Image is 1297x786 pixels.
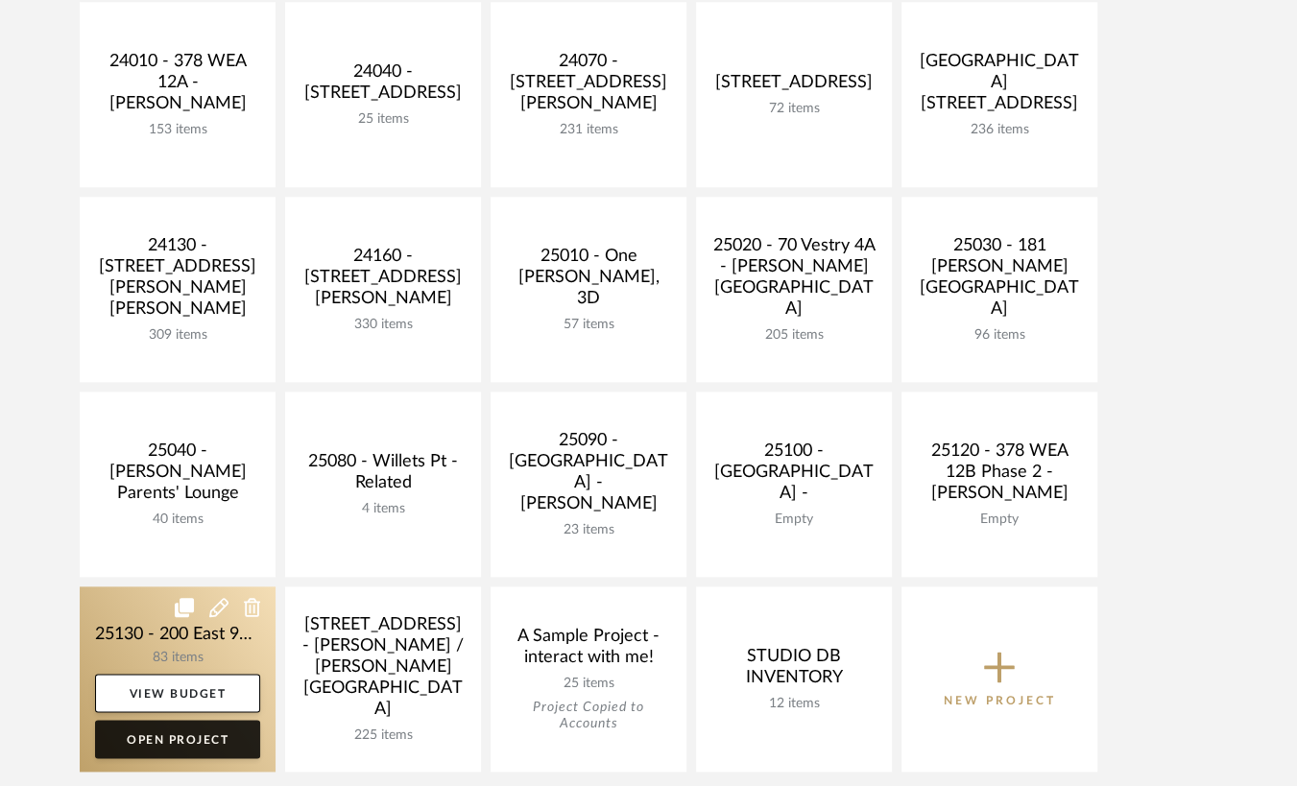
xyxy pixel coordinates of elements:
div: 25120 - 378 WEA 12B Phase 2 - [PERSON_NAME] [917,441,1082,512]
div: 25 items [300,111,466,128]
div: STUDIO DB INVENTORY [711,646,877,696]
button: New Project [901,586,1097,772]
div: [GEOGRAPHIC_DATA][STREET_ADDRESS] [917,51,1082,122]
div: 25030 - 181 [PERSON_NAME][GEOGRAPHIC_DATA] [917,235,1082,327]
a: Open Project [95,720,260,758]
div: 205 items [711,327,877,344]
div: 72 items [711,101,877,117]
p: New Project [944,691,1056,710]
div: 57 items [506,317,671,333]
div: A Sample Project - interact with me! [506,626,671,676]
div: 231 items [506,122,671,138]
div: 25090 - [GEOGRAPHIC_DATA] - [PERSON_NAME] [506,430,671,522]
div: 24130 - [STREET_ADDRESS][PERSON_NAME][PERSON_NAME] [95,235,260,327]
div: 40 items [95,512,260,528]
div: 153 items [95,122,260,138]
div: 225 items [300,727,466,744]
div: 96 items [917,327,1082,344]
div: 24010 - 378 WEA 12A - [PERSON_NAME] [95,51,260,122]
div: [STREET_ADDRESS] - [PERSON_NAME] / [PERSON_NAME][GEOGRAPHIC_DATA] [300,614,466,727]
div: 25100 - [GEOGRAPHIC_DATA] - [711,441,877,512]
div: 23 items [506,522,671,538]
div: 24070 - [STREET_ADDRESS][PERSON_NAME] [506,51,671,122]
div: [STREET_ADDRESS] [711,72,877,101]
a: View Budget [95,674,260,712]
div: Empty [711,512,877,528]
div: 25 items [506,676,671,692]
div: 330 items [300,317,466,333]
div: 25080 - Willets Pt - Related [300,451,466,501]
div: 24040 - [STREET_ADDRESS] [300,61,466,111]
div: 236 items [917,122,1082,138]
div: Project Copied to Accounts [506,700,671,732]
div: 4 items [300,501,466,517]
div: 25010 - One [PERSON_NAME], 3D [506,246,671,317]
div: 12 items [711,696,877,712]
div: 25020 - 70 Vestry 4A - [PERSON_NAME][GEOGRAPHIC_DATA] [711,235,877,327]
div: 25040 - [PERSON_NAME] Parents' Lounge [95,441,260,512]
div: Empty [917,512,1082,528]
div: 309 items [95,327,260,344]
div: 24160 - [STREET_ADDRESS][PERSON_NAME] [300,246,466,317]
